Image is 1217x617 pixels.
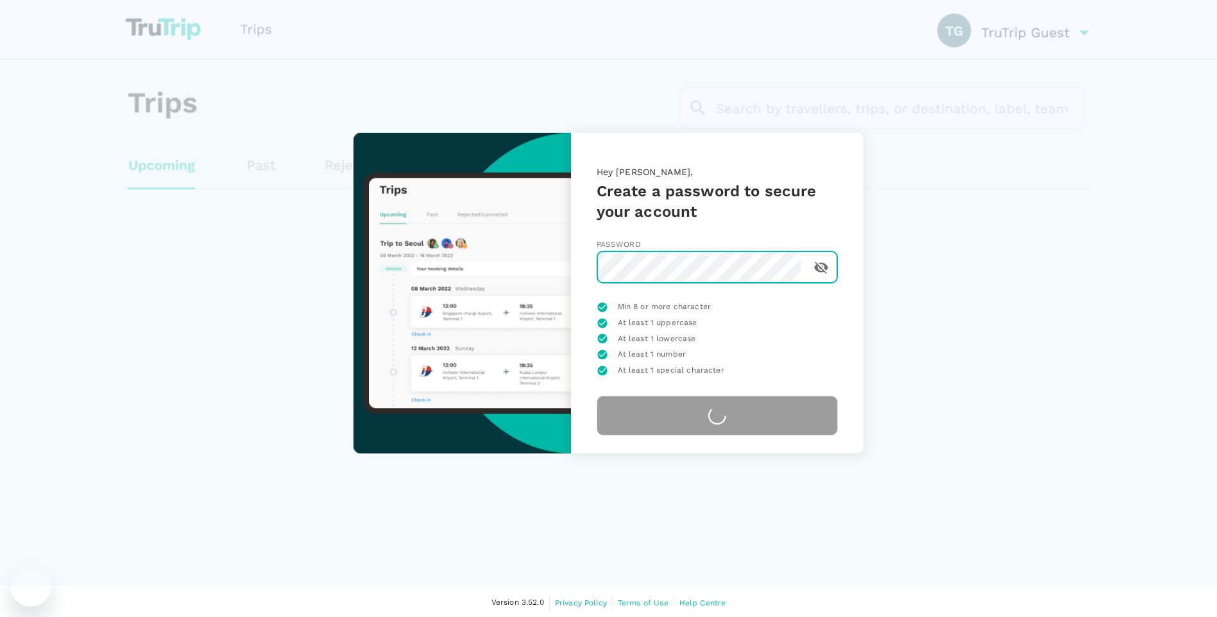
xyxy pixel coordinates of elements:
span: Help Centre [679,598,726,607]
button: toggle password visibility [806,252,837,283]
iframe: Button to launch messaging window [10,566,51,607]
img: trutrip-set-password [353,133,570,453]
p: Hey [PERSON_NAME], [597,165,838,181]
span: At least 1 uppercase [618,317,697,330]
h5: Create a password to secure your account [597,181,838,222]
span: Password [597,240,641,249]
span: At least 1 lowercase [618,333,696,346]
span: Terms of Use [618,598,668,607]
span: At least 1 special character [618,364,724,377]
span: Version 3.52.0 [491,596,544,609]
span: Privacy Policy [555,598,607,607]
a: Terms of Use [618,596,668,610]
span: Min 8 or more character [618,301,711,314]
a: Help Centre [679,596,726,610]
span: At least 1 number [618,348,686,361]
a: Privacy Policy [555,596,607,610]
